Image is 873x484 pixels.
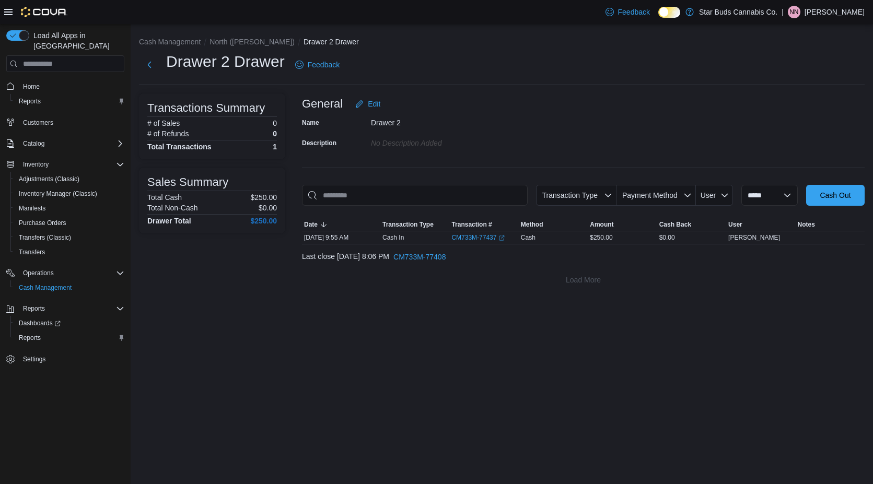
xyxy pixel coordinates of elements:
p: | [782,6,784,18]
span: Home [23,82,40,91]
h6: # of Refunds [147,129,189,138]
a: Reports [15,332,45,344]
h1: Drawer 2 Drawer [166,51,285,72]
p: Star Buds Cannabis Co. [699,6,777,18]
a: Transfers [15,246,49,258]
h6: Total Non-Cash [147,204,198,212]
h4: 1 [273,143,277,151]
button: Cash Management [139,38,201,46]
h4: Total Transactions [147,143,212,151]
button: User [726,218,795,231]
button: Drawer 2 Drawer [304,38,359,46]
span: Feedback [618,7,650,17]
h6: # of Sales [147,119,180,127]
label: Name [302,119,319,127]
span: Reports [15,332,124,344]
button: Catalog [19,137,49,150]
button: CM733M-77408 [389,246,450,267]
p: 0 [273,129,277,138]
span: Transaction Type [542,191,598,199]
span: Dashboards [15,317,124,329]
span: Settings [19,352,124,365]
a: Reports [15,95,45,108]
span: Notes [798,220,815,229]
span: Transfers [19,248,45,256]
a: Cash Management [15,281,76,294]
svg: External link [498,235,505,241]
button: Adjustments (Classic) [10,172,129,186]
span: Cash Out [820,190,851,200]
a: Feedback [601,2,654,22]
button: Manifests [10,201,129,216]
a: Inventory Manager (Classic) [15,187,101,200]
span: Purchase Orders [19,219,66,227]
button: Reports [2,301,129,316]
span: Load More [566,275,601,285]
span: Adjustments (Classic) [15,173,124,185]
button: Amount [588,218,657,231]
a: Adjustments (Classic) [15,173,84,185]
a: CM733M-77437External link [451,233,505,242]
span: [PERSON_NAME] [728,233,780,242]
span: Catalog [23,139,44,148]
span: Operations [19,267,124,279]
span: Customers [23,119,53,127]
button: Edit [351,93,385,114]
button: User [696,185,733,206]
button: Operations [19,267,58,279]
span: Method [521,220,543,229]
button: Cash Out [806,185,865,206]
button: Transfers [10,245,129,259]
span: Cash Management [15,281,124,294]
span: Transfers (Classic) [15,231,124,244]
span: Reports [15,95,124,108]
div: Drawer 2 [371,114,511,127]
input: Dark Mode [658,7,680,18]
span: Adjustments (Classic) [19,175,79,183]
button: Transaction Type [536,185,616,206]
h3: Transactions Summary [147,102,265,114]
span: Inventory Manager (Classic) [15,187,124,200]
span: User [701,191,716,199]
p: $250.00 [250,193,277,202]
span: CM733M-77408 [393,252,446,262]
button: Payment Method [616,185,696,206]
nav: Complex example [6,74,124,394]
button: Transaction Type [380,218,449,231]
span: Date [304,220,318,229]
nav: An example of EuiBreadcrumbs [139,37,865,49]
button: North ([PERSON_NAME]) [209,38,295,46]
span: Cash Management [19,284,72,292]
a: Home [19,80,44,93]
button: Cash Back [657,218,726,231]
button: Transaction # [449,218,518,231]
button: Customers [2,115,129,130]
span: Manifests [15,202,124,215]
span: $250.00 [590,233,612,242]
a: Purchase Orders [15,217,71,229]
span: Feedback [308,60,340,70]
h4: $250.00 [250,217,277,225]
div: Nickolas Nixon [788,6,800,18]
img: Cova [21,7,67,17]
span: Load All Apps in [GEOGRAPHIC_DATA] [29,30,124,51]
span: Operations [23,269,54,277]
span: Inventory [23,160,49,169]
button: Operations [2,266,129,280]
a: Manifests [15,202,50,215]
span: Customers [19,116,124,129]
span: Cash Back [659,220,691,229]
button: Inventory Manager (Classic) [10,186,129,201]
button: Home [2,78,129,93]
input: This is a search bar. As you type, the results lower in the page will automatically filter. [302,185,528,206]
button: Next [139,54,160,75]
span: Dashboards [19,319,61,327]
a: Transfers (Classic) [15,231,75,244]
button: Notes [796,218,865,231]
p: $0.00 [259,204,277,212]
h6: Total Cash [147,193,182,202]
span: Edit [368,99,380,109]
button: Method [519,218,588,231]
span: Amount [590,220,613,229]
